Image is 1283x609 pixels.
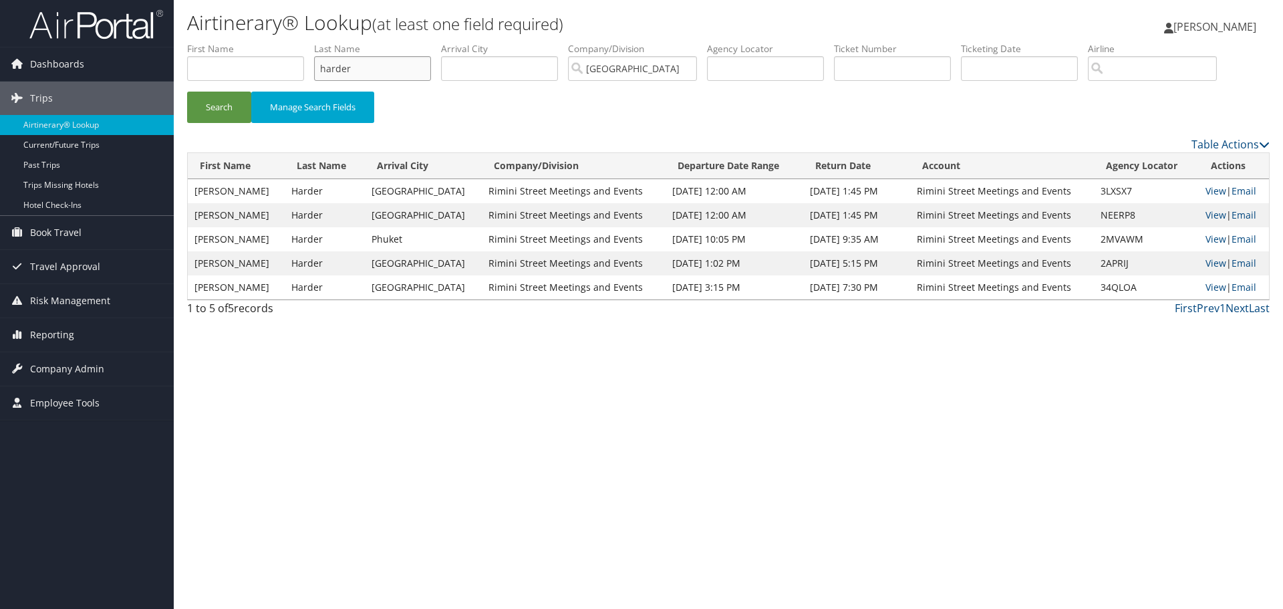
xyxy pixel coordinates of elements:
[666,227,803,251] td: [DATE] 10:05 PM
[365,203,482,227] td: [GEOGRAPHIC_DATA]
[372,13,563,35] small: (at least one field required)
[188,203,285,227] td: [PERSON_NAME]
[188,227,285,251] td: [PERSON_NAME]
[910,275,1094,299] td: Rimini Street Meetings and Events
[1205,209,1226,221] a: View
[666,203,803,227] td: [DATE] 12:00 AM
[666,153,803,179] th: Departure Date Range: activate to sort column ascending
[1094,251,1199,275] td: 2APRIJ
[1205,233,1226,245] a: View
[314,42,441,55] label: Last Name
[365,251,482,275] td: [GEOGRAPHIC_DATA]
[666,179,803,203] td: [DATE] 12:00 AM
[1094,203,1199,227] td: NEERP8
[834,42,961,55] label: Ticket Number
[441,42,568,55] label: Arrival City
[29,9,163,40] img: airportal-logo.png
[666,275,803,299] td: [DATE] 3:15 PM
[187,300,443,323] div: 1 to 5 of records
[365,179,482,203] td: [GEOGRAPHIC_DATA]
[1232,257,1256,269] a: Email
[1232,281,1256,293] a: Email
[568,42,707,55] label: Company/Division
[803,275,910,299] td: [DATE] 7:30 PM
[1220,301,1226,316] a: 1
[188,179,285,203] td: [PERSON_NAME]
[803,179,910,203] td: [DATE] 1:45 PM
[1205,185,1226,197] a: View
[482,227,666,251] td: Rimini Street Meetings and Events
[1199,179,1269,203] td: |
[365,153,482,179] th: Arrival City: activate to sort column ascending
[285,179,366,203] td: Harder
[482,203,666,227] td: Rimini Street Meetings and Events
[30,82,53,115] span: Trips
[1199,203,1269,227] td: |
[1175,301,1197,316] a: First
[961,42,1088,55] label: Ticketing Date
[285,203,366,227] td: Harder
[803,153,910,179] th: Return Date: activate to sort column ascending
[365,227,482,251] td: Phuket
[910,227,1094,251] td: Rimini Street Meetings and Events
[910,179,1094,203] td: Rimini Street Meetings and Events
[1199,153,1269,179] th: Actions
[187,9,909,37] h1: Airtinerary® Lookup
[1094,275,1199,299] td: 34QLOA
[803,203,910,227] td: [DATE] 1:45 PM
[1249,301,1270,316] a: Last
[1226,301,1249,316] a: Next
[30,386,100,420] span: Employee Tools
[482,153,666,179] th: Company/Division
[1094,153,1199,179] th: Agency Locator: activate to sort column ascending
[803,227,910,251] td: [DATE] 9:35 AM
[30,352,104,386] span: Company Admin
[1232,185,1256,197] a: Email
[1205,257,1226,269] a: View
[910,251,1094,275] td: Rimini Street Meetings and Events
[910,203,1094,227] td: Rimini Street Meetings and Events
[188,251,285,275] td: [PERSON_NAME]
[1094,227,1199,251] td: 2MVAWM
[910,153,1094,179] th: Account: activate to sort column ascending
[365,275,482,299] td: [GEOGRAPHIC_DATA]
[30,216,82,249] span: Book Travel
[251,92,374,123] button: Manage Search Fields
[1199,251,1269,275] td: |
[285,251,366,275] td: Harder
[30,250,100,283] span: Travel Approval
[188,153,285,179] th: First Name: activate to sort column ascending
[707,42,834,55] label: Agency Locator
[1164,7,1270,47] a: [PERSON_NAME]
[1088,42,1227,55] label: Airline
[1199,227,1269,251] td: |
[1094,179,1199,203] td: 3LXSX7
[228,301,234,316] span: 5
[30,47,84,81] span: Dashboards
[187,42,314,55] label: First Name
[30,284,110,318] span: Risk Management
[1197,301,1220,316] a: Prev
[482,251,666,275] td: Rimini Street Meetings and Events
[285,153,366,179] th: Last Name: activate to sort column ascending
[1173,19,1256,34] span: [PERSON_NAME]
[285,227,366,251] td: Harder
[1199,275,1269,299] td: |
[666,251,803,275] td: [DATE] 1:02 PM
[30,318,74,352] span: Reporting
[1191,137,1270,152] a: Table Actions
[482,275,666,299] td: Rimini Street Meetings and Events
[803,251,910,275] td: [DATE] 5:15 PM
[1205,281,1226,293] a: View
[1232,209,1256,221] a: Email
[187,92,251,123] button: Search
[285,275,366,299] td: Harder
[1232,233,1256,245] a: Email
[188,275,285,299] td: [PERSON_NAME]
[482,179,666,203] td: Rimini Street Meetings and Events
